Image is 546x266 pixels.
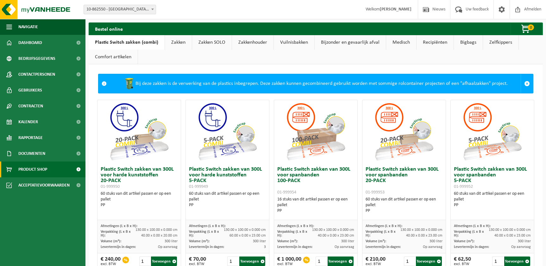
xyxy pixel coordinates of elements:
span: Gebruikers [18,82,42,98]
input: 1 [404,256,415,266]
img: WB-0240-HPE-GN-50.png [123,77,135,90]
div: € 210,00 [366,256,386,266]
span: 130.00 x 100.00 x 0.000 cm [400,228,442,232]
span: 01-999954 [277,190,296,195]
span: Contactpersonen [18,66,55,82]
div: PP [189,202,266,208]
span: 300 liter [253,239,266,243]
a: Zakken SOLO [192,35,232,50]
h3: Plastic Switch zakken van 300L voor harde kunststoffen 20-PACK [101,167,178,189]
span: 60.00 x 0.00 x 23.00 cm [229,234,266,237]
span: 130.00 x 100.00 x 0.000 cm [312,228,354,232]
span: Levertermijn in dagen: [277,245,312,249]
div: Bij deze zakken is de verwerking van de plastics inbegrepen. Deze zakken kunnen gecombineerd gebr... [110,74,521,93]
a: Bigbags [454,35,483,50]
span: 300 liter [341,239,354,243]
img: 01-999950 [107,100,171,163]
span: 300 liter [518,239,531,243]
span: excl. BTW [277,262,301,266]
input: 1 [139,256,151,266]
span: Op aanvraag [335,245,354,249]
span: Op aanvraag [511,245,531,249]
h2: Bestel online [89,22,129,35]
div: € 62,50 [454,256,471,266]
a: Zakken [165,35,192,50]
span: Verpakking (L x B x H): [454,230,484,237]
iframe: chat widget [3,252,106,266]
div: PP [277,208,354,214]
button: Toevoegen [504,256,530,266]
button: Toevoegen [328,256,354,266]
a: Recipiënten [417,35,454,50]
span: Afmetingen (L x B x H): [366,224,402,228]
span: Rapportage [18,130,43,146]
a: Sluit melding [521,74,533,93]
span: Volume (m³): [189,239,210,243]
span: Navigatie [18,19,38,35]
span: Levertermijn in dagen: [454,245,489,249]
span: 01-999953 [366,190,385,195]
h3: Plastic Switch zakken van 300L voor spanbanden 5-PACK [454,167,531,189]
button: Toevoegen [239,256,265,266]
span: 40.00 x 0.00 x 23.00 cm [494,234,531,237]
div: 60 stuks van dit artikel passen er op een pallet [189,191,266,208]
span: 40.00 x 0.00 x 23.00 cm [406,234,442,237]
a: Zakkenhouder [232,35,273,50]
span: Documenten [18,146,45,161]
span: Afmetingen (L x B x H): [101,224,137,228]
span: excl. BTW [366,262,386,266]
span: 300 liter [430,239,442,243]
span: Levertermijn in dagen: [101,245,136,249]
div: 60 stuks van dit artikel passen er op een pallet [101,191,178,208]
span: 01-999950 [101,184,120,189]
span: Volume (m³): [101,239,121,243]
span: 40.00 x 0.00 x 20.00 cm [141,234,178,237]
span: 300 liter [165,239,178,243]
img: 01-999954 [284,100,347,163]
span: Verpakking (L x B x H): [189,230,219,237]
span: Contracten [18,98,43,114]
span: Volume (m³): [454,239,474,243]
h3: Plastic Switch zakken van 300L voor spanbanden 100-PACK [277,167,354,195]
a: Plastic Switch zakken (combi) [89,35,165,50]
span: 01-999949 [189,184,208,189]
a: Zelfkippers [483,35,518,50]
a: Bijzonder en gevaarlijk afval [315,35,386,50]
span: 10-862550 - AML WEST - ARDOOIE [84,5,156,14]
div: € 1 000,00 [277,256,301,266]
button: Toevoegen [151,256,177,266]
span: Afmetingen (L x B x H): [277,224,314,228]
input: 1 [227,256,239,266]
span: Op aanvraag [423,245,442,249]
div: 60 stuks van dit artikel passen er op een pallet [454,191,531,208]
span: Verpakking (L x B x H): [366,230,396,237]
img: 01-999953 [372,100,436,163]
span: Volume (m³): [277,239,298,243]
div: € 70,00 [189,256,206,266]
span: Dashboard [18,35,42,51]
span: excl. BTW [189,262,206,266]
span: excl. BTW [454,262,471,266]
span: Afmetingen (L x B x H): [189,224,226,228]
button: Toevoegen [416,256,442,266]
div: 16 stuks van dit artikel passen er op een pallet [277,197,354,214]
span: 3 [264,245,266,249]
span: Product Shop [18,161,47,177]
span: 130.00 x 100.00 x 0.000 cm [489,228,531,232]
h3: Plastic Switch zakken van 300L voor harde kunststoffen 5-PACK [189,167,266,189]
button: 0 [511,22,542,35]
strong: [PERSON_NAME] [380,7,411,12]
img: 01-999952 [461,100,524,163]
span: 40.00 x 0.00 x 23.00 cm [318,234,354,237]
span: 01-999952 [454,184,473,189]
span: Verpakking (L x B x H): [101,230,131,237]
span: 130.00 x 100.00 x 0.000 cm [224,228,266,232]
img: 01-999949 [196,100,259,163]
span: excl. BTW [101,262,121,266]
div: PP [454,202,531,208]
span: Bedrijfsgegevens [18,51,55,66]
span: Kalender [18,114,38,130]
div: 60 stuks van dit artikel passen er op een pallet [366,197,442,214]
a: Vuilnisbakken [274,35,314,50]
span: Op aanvraag [158,245,178,249]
